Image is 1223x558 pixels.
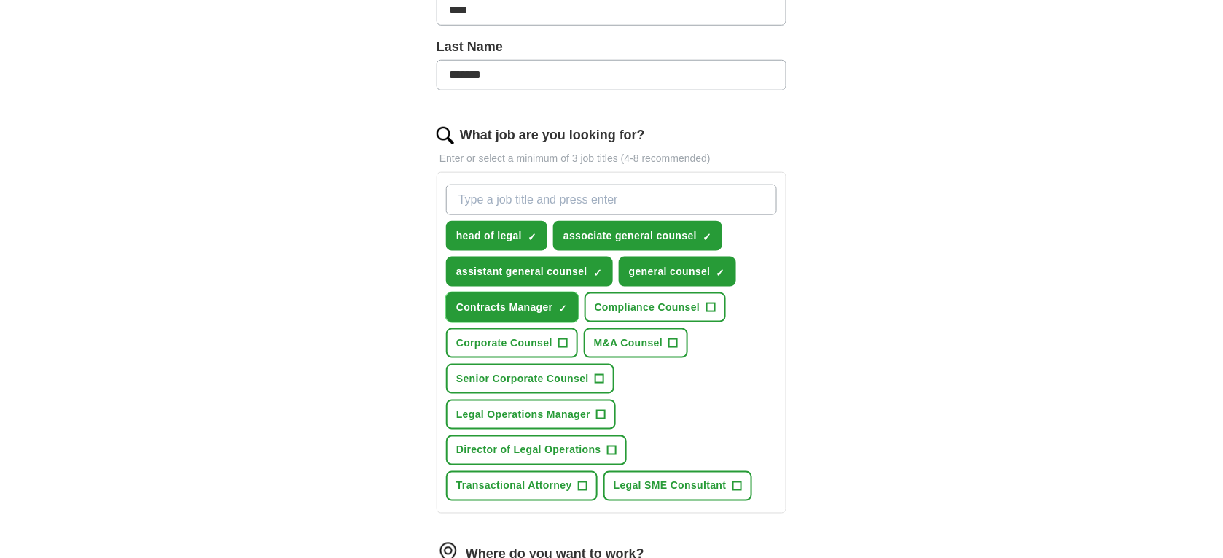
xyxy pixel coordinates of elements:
[559,303,568,314] span: ✓
[460,125,645,145] label: What job are you looking for?
[563,228,697,244] span: associate general counsel
[456,264,587,279] span: assistant general counsel
[703,231,711,243] span: ✓
[456,371,589,387] span: Senior Corporate Counsel
[456,478,572,494] span: Transactional Attorney
[716,267,725,279] span: ✓
[446,435,627,465] button: Director of Legal Operations
[603,471,752,501] button: Legal SME Consultant
[629,264,711,279] span: general counsel
[553,221,722,251] button: associate general counsel✓
[456,300,553,315] span: Contracts Manager
[593,267,602,279] span: ✓
[446,257,613,287] button: assistant general counsel✓
[456,336,552,351] span: Corporate Counsel
[446,292,579,322] button: Contracts Manager✓
[584,328,688,358] button: M&A Counsel
[614,478,727,494] span: Legal SME Consultant
[585,292,726,322] button: Compliance Counsel
[446,400,616,430] button: Legal Operations Manager
[446,185,777,215] input: Type a job title and press enter
[456,228,522,244] span: head of legal
[446,471,598,501] button: Transactional Attorney
[446,364,614,394] button: Senior Corporate Counsel
[528,231,536,243] span: ✓
[446,328,578,358] button: Corporate Counsel
[446,221,547,251] button: head of legal✓
[456,443,601,458] span: Director of Legal Operations
[595,300,700,315] span: Compliance Counsel
[437,151,786,166] p: Enter or select a minimum of 3 job titles (4-8 recommended)
[437,37,786,57] label: Last Name
[437,127,454,144] img: search.png
[619,257,736,287] button: general counsel✓
[594,336,663,351] span: M&A Counsel
[456,407,590,422] span: Legal Operations Manager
